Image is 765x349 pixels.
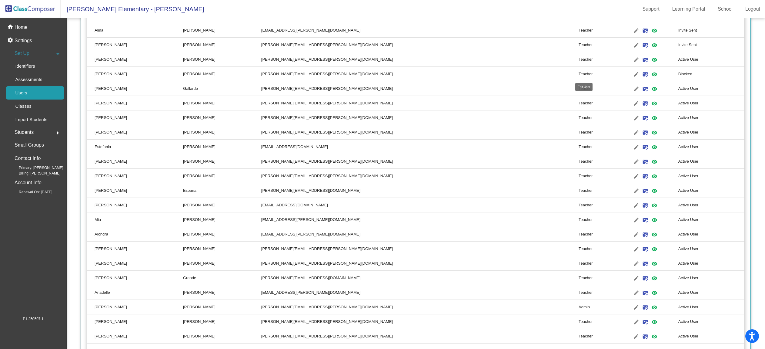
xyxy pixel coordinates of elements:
td: [PERSON_NAME] [183,212,261,227]
td: Estefania [87,140,183,154]
mat-icon: home [7,24,15,31]
mat-icon: visibility [651,275,658,282]
td: [PERSON_NAME][EMAIL_ADDRESS][PERSON_NAME][DOMAIN_NAME] [261,242,579,256]
mat-icon: visibility [651,260,658,267]
mat-icon: visibility [651,187,658,195]
td: Teacher [579,125,613,140]
td: [PERSON_NAME] [183,154,261,169]
mat-icon: mark_email_read [642,100,649,107]
mat-icon: edit [633,114,640,122]
td: Active User [678,154,744,169]
td: [PERSON_NAME][EMAIL_ADDRESS][PERSON_NAME][DOMAIN_NAME] [261,154,579,169]
p: Contact Info [15,154,41,163]
mat-icon: visibility [651,158,658,165]
mat-icon: mark_email_read [642,231,649,238]
td: Active User [678,329,744,344]
td: [PERSON_NAME][EMAIL_ADDRESS][PERSON_NAME][DOMAIN_NAME] [261,125,579,140]
mat-icon: visibility [651,318,658,326]
td: Teacher [579,198,613,212]
td: [PERSON_NAME][EMAIL_ADDRESS][PERSON_NAME][DOMAIN_NAME] [261,38,579,52]
td: Active User [678,285,744,300]
span: Set Up [15,49,29,58]
td: Active User [678,140,744,154]
td: Alina [87,23,183,38]
p: Users [15,89,27,97]
td: [PERSON_NAME] [87,242,183,256]
td: [EMAIL_ADDRESS][DOMAIN_NAME] [261,198,579,212]
td: [PERSON_NAME][EMAIL_ADDRESS][PERSON_NAME][DOMAIN_NAME] [261,67,579,81]
a: School [713,4,737,14]
td: [PERSON_NAME] [183,140,261,154]
mat-icon: visibility [651,71,658,78]
mat-icon: mark_email_read [642,173,649,180]
td: [PERSON_NAME] [87,314,183,329]
td: [PERSON_NAME][EMAIL_ADDRESS][DOMAIN_NAME] [261,271,579,285]
a: Logout [740,4,765,14]
mat-icon: edit [633,289,640,296]
mat-icon: edit [633,100,640,107]
td: [PERSON_NAME] [183,285,261,300]
td: Active User [678,198,744,212]
td: [PERSON_NAME] [183,38,261,52]
td: [PERSON_NAME][EMAIL_ADDRESS][PERSON_NAME][DOMAIN_NAME] [261,81,579,96]
td: [PERSON_NAME] [87,38,183,52]
td: [PERSON_NAME] [87,329,183,344]
td: [PERSON_NAME] [87,256,183,271]
td: [PERSON_NAME] [183,125,261,140]
mat-icon: mark_email_read [642,216,649,224]
mat-icon: edit [633,71,640,78]
p: Account Info [15,178,42,187]
td: [PERSON_NAME] [87,169,183,183]
td: Teacher [579,212,613,227]
mat-icon: edit [633,144,640,151]
td: [PERSON_NAME][EMAIL_ADDRESS][PERSON_NAME][DOMAIN_NAME] [261,300,579,314]
mat-icon: visibility [651,246,658,253]
td: [PERSON_NAME] [183,169,261,183]
span: Renewal On: [DATE] [9,189,52,195]
td: Active User [678,242,744,256]
td: Active User [678,314,744,329]
mat-icon: edit [633,187,640,195]
td: [PERSON_NAME] [87,300,183,314]
span: [PERSON_NAME] Elementary - [PERSON_NAME] [61,4,204,14]
td: [EMAIL_ADDRESS][PERSON_NAME][DOMAIN_NAME] [261,23,579,38]
mat-icon: edit [633,260,640,267]
td: [PERSON_NAME][EMAIL_ADDRESS][PERSON_NAME][DOMAIN_NAME] [261,110,579,125]
td: [PERSON_NAME] [183,23,261,38]
td: [PERSON_NAME][EMAIL_ADDRESS][PERSON_NAME][DOMAIN_NAME] [261,96,579,110]
td: [PERSON_NAME] [183,198,261,212]
mat-icon: edit [633,304,640,311]
td: Teacher [579,96,613,110]
td: [PERSON_NAME] [87,81,183,96]
td: [PERSON_NAME] [87,67,183,81]
p: Home [15,24,28,31]
td: Active User [678,169,744,183]
td: [PERSON_NAME][EMAIL_ADDRESS][PERSON_NAME][DOMAIN_NAME] [261,314,579,329]
td: Active User [678,96,744,110]
mat-icon: mark_email_read [642,289,649,296]
mat-icon: mark_email_read [642,246,649,253]
a: Learning Portal [667,4,710,14]
mat-icon: mark_email_read [642,202,649,209]
td: [PERSON_NAME] [183,329,261,344]
mat-icon: edit [633,216,640,224]
span: Primary: [PERSON_NAME] [9,165,63,171]
td: [PERSON_NAME] [183,256,261,271]
td: Active User [678,52,744,67]
td: Teacher [579,140,613,154]
td: Grande [183,271,261,285]
td: Anadelle [87,285,183,300]
td: [PERSON_NAME][EMAIL_ADDRESS][PERSON_NAME][DOMAIN_NAME] [261,52,579,67]
td: [PERSON_NAME] [183,96,261,110]
td: Teacher [579,154,613,169]
td: [PERSON_NAME] [183,300,261,314]
mat-icon: visibility [651,289,658,296]
mat-icon: edit [633,202,640,209]
td: [PERSON_NAME] [183,52,261,67]
td: [PERSON_NAME] [183,67,261,81]
td: Teacher [579,256,613,271]
mat-icon: visibility [651,85,658,93]
td: [PERSON_NAME] [183,242,261,256]
td: Teacher [579,110,613,125]
mat-icon: mark_email_read [642,42,649,49]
